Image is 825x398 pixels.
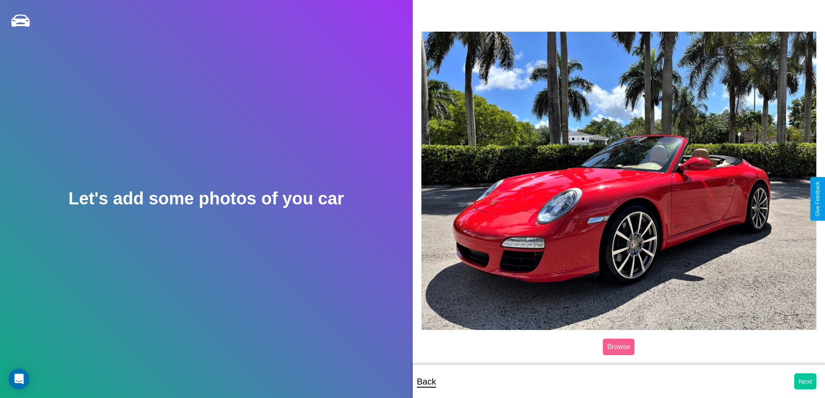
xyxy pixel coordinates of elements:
[815,181,821,217] div: Give Feedback
[68,189,344,208] h2: Let's add some photos of you car
[9,369,29,389] div: Open Intercom Messenger
[417,374,436,389] p: Back
[794,373,816,389] button: Next
[421,32,817,330] img: posted
[603,339,634,355] label: Browse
